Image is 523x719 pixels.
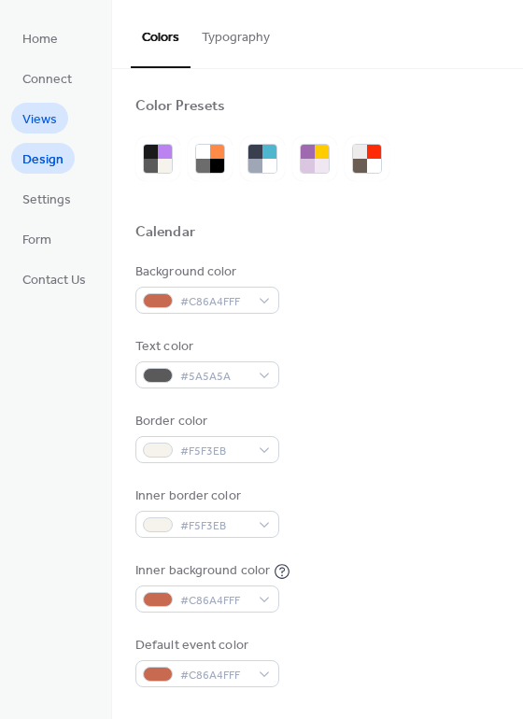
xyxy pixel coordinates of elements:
[135,223,195,243] div: Calendar
[22,150,64,170] span: Design
[180,666,249,685] span: #C86A4FFF
[22,30,58,49] span: Home
[22,231,51,250] span: Form
[135,412,276,431] div: Border color
[22,70,72,90] span: Connect
[22,271,86,290] span: Contact Us
[11,223,63,254] a: Form
[11,63,83,93] a: Connect
[135,636,276,656] div: Default event color
[180,591,249,611] span: #C86A4FFF
[11,22,69,53] a: Home
[22,190,71,210] span: Settings
[135,337,276,357] div: Text color
[11,183,82,214] a: Settings
[180,367,249,387] span: #5A5A5A
[11,103,68,134] a: Views
[180,442,249,461] span: #F5F3EB
[180,516,249,536] span: #F5F3EB
[135,262,276,282] div: Background color
[135,97,225,117] div: Color Presets
[135,486,276,506] div: Inner border color
[11,263,97,294] a: Contact Us
[11,143,75,174] a: Design
[180,292,249,312] span: #C86A4FFF
[22,110,57,130] span: Views
[135,561,270,581] div: Inner background color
